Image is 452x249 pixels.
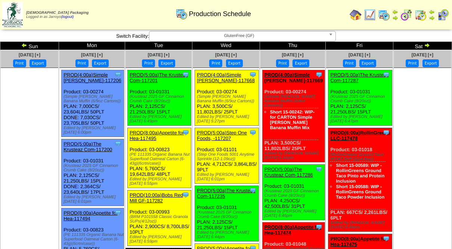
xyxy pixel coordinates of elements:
[26,11,89,19] span: Logged in as Jarroyo
[148,52,170,57] a: [DATE] [+]
[262,70,325,162] div: Product: 03-00274 PLAN: 3,500CS / 11,802LBS / 25PLT
[195,186,258,242] div: Product: 03-01031 PLAN: 2,125CS / 21,250LBS / 15PLT
[182,129,189,136] img: Tooltip
[429,15,435,21] img: arrowright.gif
[343,59,356,67] button: Print
[264,166,313,178] a: PROD(5:00a)The Krusteaz Com-117286
[226,59,243,67] button: Export
[264,224,321,236] a: PROD(8:00a)Appetite for Hea-117474
[264,151,325,160] div: Edited by [PERSON_NAME] [DATE] 5:34pm
[328,70,392,126] div: Product: 03-01031 PLAN: 2,125CS / 21,250LBS / 15PLT
[392,9,398,15] img: arrowleft.gif
[249,129,257,136] img: Tooltip
[64,195,124,204] div: Edited by [PERSON_NAME] [DATE] 6:01pm
[209,59,222,67] button: Print
[130,235,191,244] div: Edited by [PERSON_NAME] [DATE] 6:59pm
[197,230,258,239] div: Edited by [PERSON_NAME] [DATE] 6:44pm
[330,94,391,103] div: (Krusteaz 2025 GF Cinnamon Crumb Cake (8/20oz))
[197,188,255,199] a: PROD(5:00a)The Krusteaz Com-117235
[249,187,257,194] img: Tooltip
[330,221,391,230] div: Edited by [PERSON_NAME] [DATE] 6:48pm
[424,42,430,48] img: arrowright.gif
[197,72,255,83] a: PROD(4:00a)Simple [PERSON_NAME]-117668
[197,115,258,124] div: Edited by [PERSON_NAME] [DATE] 5:27pm
[262,165,325,220] div: Product: 03-01031 PLAN: 4,250CS / 42,500LBS / 31PLT
[125,42,192,50] td: Tue
[197,172,258,181] div: Edited by [PERSON_NAME] [DATE] 6:01pm
[315,165,323,173] img: Tooltip
[130,130,184,141] a: PROD(8:00a)Appetite for Hea-117495
[282,52,304,57] a: [DATE] [+]
[59,42,125,50] td: Mon
[328,128,392,232] div: Product: 03-01018 PLAN: 667CS / 2,261LBS / 6PLT
[330,236,387,247] a: PROD(8:00a)Appetite for Hea-117475
[359,59,376,67] button: Export
[192,42,260,50] td: Wed
[142,59,155,67] button: Print
[383,235,390,242] img: Tooltip
[62,139,124,206] div: Product: 03-01031 PLAN: 2,125CS / 21,250LBS / 15PLT DONE: 2,364CS / 23,640LBS / 17PLT
[437,9,449,21] img: calendarcustomer.gif
[158,59,175,67] button: Export
[182,191,189,199] img: Tooltip
[400,9,412,21] img: calendarblend.gif
[415,9,427,21] img: calendarinout.gif
[182,71,189,78] img: Tooltip
[114,71,122,78] img: Tooltip
[276,59,289,67] button: Print
[326,42,393,50] td: Fri
[130,177,191,186] div: Edited by [PERSON_NAME] [DATE] 6:55pm
[64,72,121,83] a: PROD(4:00a)Simple [PERSON_NAME]-117206
[0,42,59,50] td: Sun
[197,94,258,103] div: (Simple [PERSON_NAME] Banana Muffin (6/9oz Cartons))
[197,210,258,219] div: (Krusteaz 2025 GF Cinnamon Crumb Cake (8/20oz))
[264,72,323,83] a: PROD(4:00a)Simple [PERSON_NAME]-117669
[270,109,315,130] a: Short 15-00242: WIP-for CARTON Simple [PERSON_NAME] Banana Muffin Mix
[422,59,439,67] button: Export
[19,52,40,57] a: [DATE] [+]
[260,42,326,50] td: Thu
[383,129,390,136] img: Tooltip
[61,15,74,19] a: (logout)
[249,71,257,78] img: Tooltip
[81,52,103,57] a: [DATE] [+]
[114,140,122,147] img: Tooltip
[264,209,325,218] div: Edited by [PERSON_NAME] [DATE] 6:46pm
[378,9,390,21] img: calendarprod.gif
[429,9,435,15] img: arrowleft.gif
[64,233,124,246] div: (PE 111335 Organic Banana Nut Superfood Oatmeal Carton (6-43g)(6crtn/case))
[64,126,124,135] div: Edited by [PERSON_NAME] [DATE] 6:00pm
[30,59,46,67] button: Export
[349,52,370,57] a: [DATE] [+]
[130,72,188,83] a: PROD(5:00a)The Krusteaz Com-117201
[350,9,362,21] img: home.gif
[330,115,391,124] div: Edited by [PERSON_NAME] [DATE] 6:47pm
[330,152,391,161] div: (RollinGreens Ground Taco M'EAT SUP (12-4.5oz))
[152,31,326,40] span: GlutenFree (GF)
[127,190,191,246] div: Product: 03-00993 PLAN: 2,900CS / 8,700LBS / 10PLT
[64,164,124,172] div: (Krusteaz 2025 GF Cinnamon Crumb Cake (8/20oz))
[130,192,183,203] a: PROD(10:00a)Bobs Red Mill GF-117282
[189,10,251,18] span: Production Schedule
[13,59,26,67] button: Print
[130,115,191,124] div: Edited by [PERSON_NAME] [DATE] 6:49pm
[130,215,191,224] div: (BRM P101558 Classic Granola SUPs(4/12oz))
[264,189,325,198] div: (Krusteaz 2025 GF Cinnamon Crumb Cake (8/20oz))
[26,11,89,15] span: [DEMOGRAPHIC_DATA] Packaging
[197,130,247,141] a: PROD(5:00a)Step One Foods, -117207
[62,70,124,137] div: Product: 03-00274 PLAN: 7,000CS / 23,604LBS / 50PLT DONE: 7,030CS / 23,705LBS / 50PLT
[2,2,23,27] img: zoroco-logo-small.webp
[215,52,237,57] a: [DATE] [+]
[336,163,384,184] a: Short 15-00589: WIP - RollinGreens Ground Taco Pinto and Protein Inclusion
[264,94,325,108] div: (Simple [PERSON_NAME] Banana Muffin (6/9oz Cartons))
[21,42,27,48] img: arrowleft.gif
[412,52,433,57] span: [DATE] [+]
[383,71,390,78] img: Tooltip
[75,59,89,67] button: Print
